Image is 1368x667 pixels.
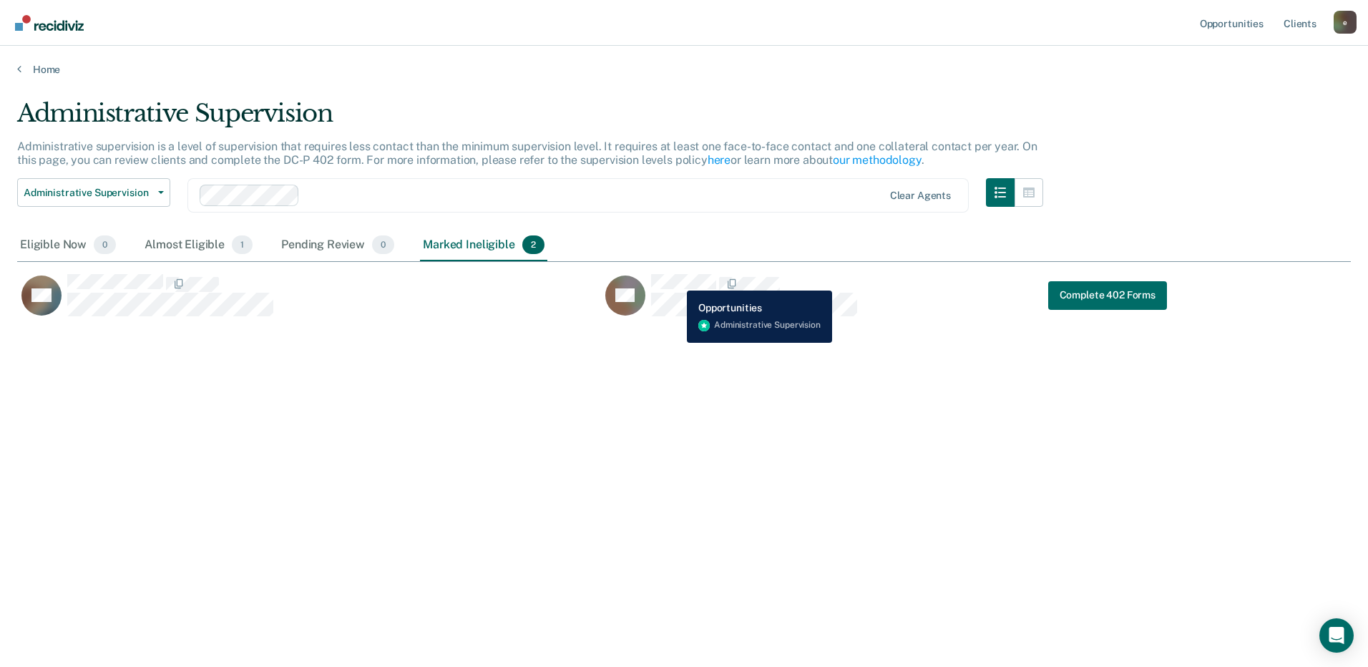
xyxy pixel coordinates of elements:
[372,235,394,254] span: 0
[833,153,922,167] a: our methodology
[601,273,1185,331] div: CaseloadOpportunityCell-389KB
[232,235,253,254] span: 1
[17,230,119,261] div: Eligible Now0
[1334,11,1357,34] button: Profile dropdown button
[1319,618,1354,653] div: Open Intercom Messenger
[1048,281,1167,309] button: Complete 402 Forms
[15,15,84,31] img: Recidiviz
[708,153,731,167] a: here
[94,235,116,254] span: 0
[278,230,397,261] div: Pending Review0
[420,230,547,261] div: Marked Ineligible2
[522,235,544,254] span: 2
[17,99,1043,140] div: Administrative Supervision
[890,190,951,202] div: Clear agents
[17,140,1037,167] p: Administrative supervision is a level of supervision that requires less contact than the minimum ...
[24,187,152,199] span: Administrative Supervision
[17,273,601,331] div: CaseloadOpportunityCell-619JT
[1334,11,1357,34] div: e
[142,230,255,261] div: Almost Eligible1
[1048,281,1167,309] a: Navigate to form link
[17,63,1351,76] a: Home
[17,178,170,207] button: Administrative Supervision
